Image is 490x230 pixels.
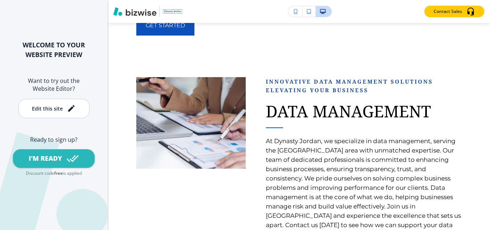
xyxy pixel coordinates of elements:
[29,154,62,163] div: I'M READY
[11,77,96,93] h6: Want to try out the Website Editor?
[54,170,63,177] p: free
[18,99,90,118] button: Edit this site
[266,78,435,94] span: Innovative Data Management Solutions Elevating Your Business
[26,170,54,177] p: Discount code
[266,102,461,121] p: DATA MANAGEMENT
[63,170,82,177] p: is applied
[136,15,194,36] button: GET STARTED
[434,8,462,15] p: Contact Sales
[32,106,63,111] div: Edit this site
[424,6,484,17] button: Contact Sales
[11,136,96,144] h6: Ready to sign up?
[163,9,182,13] img: Your Logo
[146,21,185,30] span: GET STARTED
[13,149,95,168] button: I'M READY
[11,40,96,60] h2: WELCOME TO YOUR WEBSITE PREVIEW
[113,7,156,16] img: Bizwise Logo
[136,77,246,169] img: 6e83edc4a1f11380dd5437a403b114fc.webp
